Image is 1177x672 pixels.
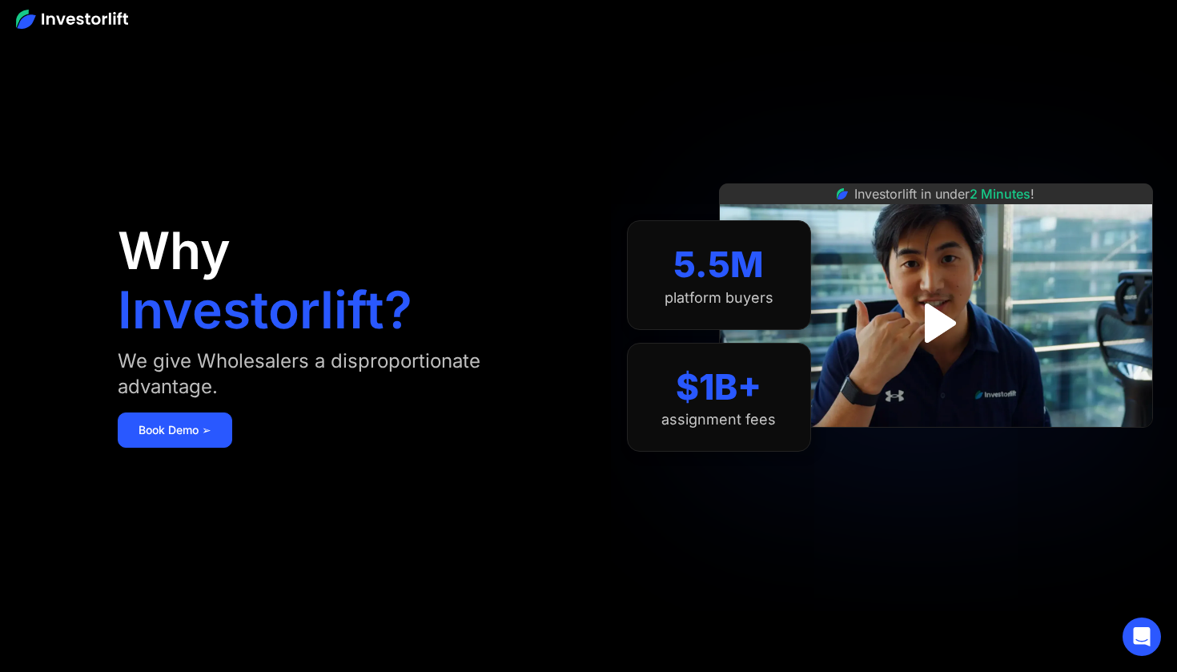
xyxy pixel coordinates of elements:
[661,411,776,429] div: assignment fees
[673,243,764,286] div: 5.5M
[676,366,761,408] div: $1B+
[118,225,231,276] h1: Why
[970,186,1030,202] span: 2 Minutes
[1123,618,1161,656] div: Open Intercom Messenger
[816,436,1056,455] iframe: Customer reviews powered by Trustpilot
[665,289,773,307] div: platform buyers
[854,184,1034,203] div: Investorlift in under !
[118,412,232,448] a: Book Demo ➢
[118,284,412,336] h1: Investorlift?
[118,348,539,400] div: We give Wholesalers a disproportionate advantage.
[900,288,971,359] a: open lightbox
